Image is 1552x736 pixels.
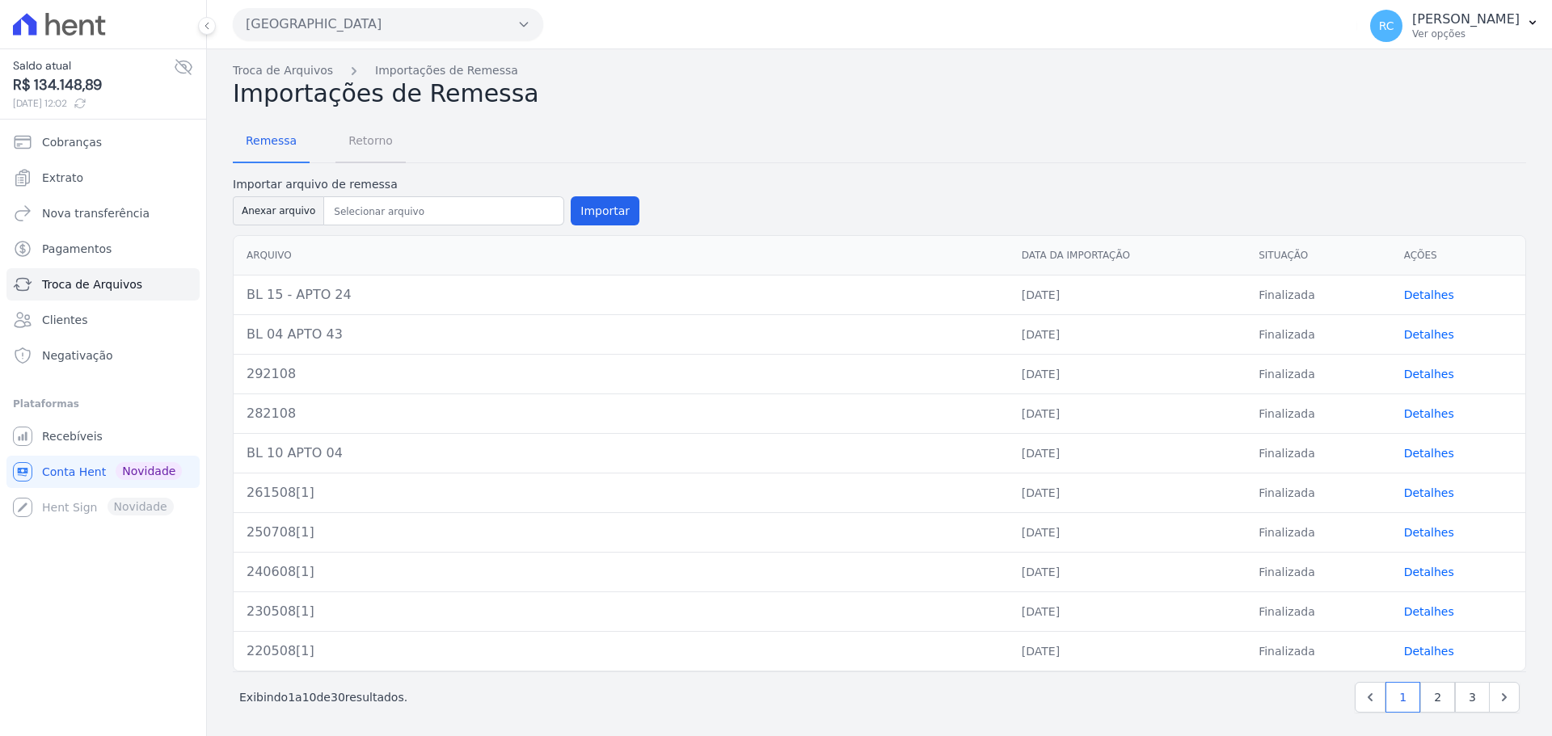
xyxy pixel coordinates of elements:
td: [DATE] [1009,393,1246,433]
td: Finalizada [1246,275,1390,314]
span: 30 [331,691,345,704]
td: Finalizada [1246,473,1390,512]
th: Data da Importação [1009,236,1246,275]
td: [DATE] [1009,552,1246,591]
td: [DATE] [1009,275,1246,314]
td: [DATE] [1009,512,1246,552]
a: Clientes [6,304,200,336]
td: [DATE] [1009,473,1246,512]
a: Detalhes [1404,486,1454,499]
a: Cobranças [6,126,200,158]
td: Finalizada [1246,354,1390,393]
a: Detalhes [1404,526,1454,539]
a: Detalhes [1404,605,1454,618]
td: [DATE] [1009,354,1246,393]
span: 10 [302,691,317,704]
div: Plataformas [13,394,193,414]
a: Detalhes [1404,328,1454,341]
td: [DATE] [1009,591,1246,631]
td: [DATE] [1009,314,1246,354]
span: Remessa [236,124,306,157]
td: Finalizada [1246,591,1390,631]
td: [DATE] [1009,631,1246,671]
td: Finalizada [1246,314,1390,354]
span: Clientes [42,312,87,328]
a: Detalhes [1404,645,1454,658]
div: BL 04 APTO 43 [247,325,996,344]
a: Detalhes [1404,407,1454,420]
a: Negativação [6,339,200,372]
span: Conta Hent [42,464,106,480]
a: Extrato [6,162,200,194]
p: [PERSON_NAME] [1412,11,1520,27]
a: Remessa [233,121,310,163]
span: 1 [288,691,295,704]
span: Troca de Arquivos [42,276,142,292]
span: [DATE] 12:02 [13,96,174,111]
span: Pagamentos [42,241,112,257]
td: [DATE] [1009,433,1246,473]
a: Detalhes [1404,447,1454,460]
a: 3 [1455,682,1490,713]
td: Finalizada [1246,552,1390,591]
a: Retorno [335,121,406,163]
p: Exibindo a de resultados. [239,689,407,705]
a: Troca de Arquivos [233,62,333,79]
th: Ações [1391,236,1525,275]
div: BL 15 - APTO 24 [247,285,996,305]
a: Nova transferência [6,197,200,229]
span: RC [1379,20,1394,32]
td: Finalizada [1246,631,1390,671]
span: Nova transferência [42,205,150,221]
label: Importar arquivo de remessa [233,176,639,193]
a: Pagamentos [6,233,200,265]
button: Importar [571,196,639,225]
a: Detalhes [1404,368,1454,381]
nav: Breadcrumb [233,62,1526,79]
input: Selecionar arquivo [327,202,560,221]
span: Negativação [42,347,113,364]
td: Finalizada [1246,433,1390,473]
button: [GEOGRAPHIC_DATA] [233,8,543,40]
a: Troca de Arquivos [6,268,200,301]
div: BL 10 APTO 04 [247,444,996,463]
div: 240608[1] [247,562,996,582]
a: 1 [1385,682,1420,713]
div: 220508[1] [247,641,996,661]
button: Anexar arquivo [233,196,324,225]
p: Ver opções [1412,27,1520,40]
div: 261508[1] [247,483,996,503]
span: Extrato [42,170,83,186]
span: Novidade [116,462,182,480]
div: 282108 [247,404,996,423]
span: R$ 134.148,89 [13,74,174,96]
a: Conta Hent Novidade [6,456,200,488]
span: Saldo atual [13,57,174,74]
nav: Sidebar [13,126,193,524]
a: Importações de Remessa [375,62,518,79]
div: 230508[1] [247,602,996,621]
a: 2 [1420,682,1455,713]
a: Previous [1355,682,1385,713]
div: 292108 [247,364,996,384]
th: Situação [1246,236,1390,275]
a: Next [1489,682,1520,713]
div: 250708[1] [247,523,996,542]
span: Cobranças [42,134,102,150]
a: Detalhes [1404,288,1454,301]
button: RC [PERSON_NAME] Ver opções [1357,3,1552,48]
td: Finalizada [1246,512,1390,552]
th: Arquivo [234,236,1009,275]
h2: Importações de Remessa [233,79,1526,108]
span: Recebíveis [42,428,103,444]
td: Finalizada [1246,393,1390,433]
span: Retorno [339,124,403,157]
a: Recebíveis [6,420,200,452]
a: Detalhes [1404,566,1454,578]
